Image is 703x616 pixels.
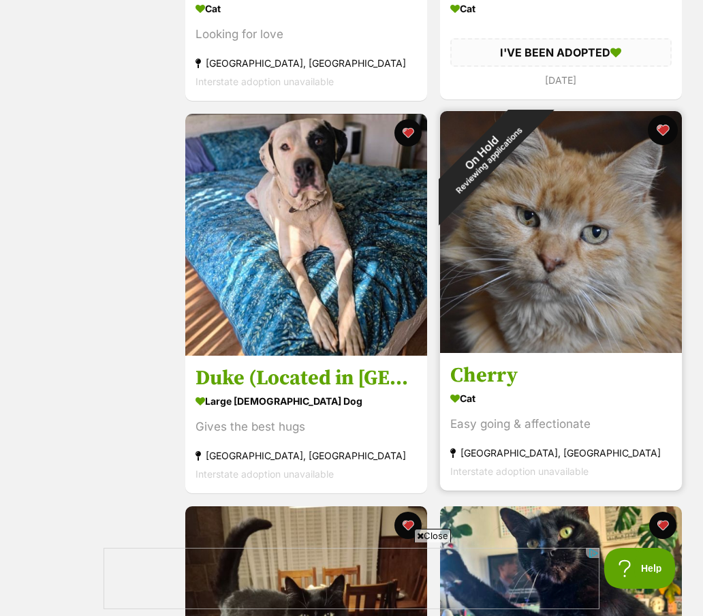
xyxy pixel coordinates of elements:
[104,548,599,609] iframe: Advertisement
[409,80,560,231] div: On Hold
[394,512,422,539] button: favourite
[196,446,417,465] div: [GEOGRAPHIC_DATA], [GEOGRAPHIC_DATA]
[196,468,334,480] span: Interstate adoption unavailable
[450,415,672,433] div: Easy going & affectionate
[450,363,672,388] h3: Cherry
[450,38,672,67] div: I'VE BEEN ADOPTED
[440,111,682,353] img: Cherry
[196,54,417,72] div: [GEOGRAPHIC_DATA], [GEOGRAPHIC_DATA]
[450,71,672,89] div: [DATE]
[196,25,417,44] div: Looking for love
[185,114,427,356] img: Duke (Located in Wantirna South)
[440,341,682,355] a: On HoldReviewing applications
[454,125,524,196] span: Reviewing applications
[196,365,417,391] h3: Duke (Located in [GEOGRAPHIC_DATA])
[185,355,427,493] a: Duke (Located in [GEOGRAPHIC_DATA]) large [DEMOGRAPHIC_DATA] Dog Gives the best hugs [GEOGRAPHIC_...
[440,352,682,491] a: Cherry Cat Easy going & affectionate [GEOGRAPHIC_DATA], [GEOGRAPHIC_DATA] Interstate adoption una...
[196,76,334,87] span: Interstate adoption unavailable
[196,391,417,411] div: large [DEMOGRAPHIC_DATA] Dog
[414,529,451,542] span: Close
[647,115,677,145] button: favourite
[394,119,422,147] button: favourite
[450,465,589,477] span: Interstate adoption unavailable
[649,512,676,539] button: favourite
[604,548,676,589] iframe: Help Scout Beacon - Open
[450,388,672,408] div: Cat
[450,444,672,462] div: [GEOGRAPHIC_DATA], [GEOGRAPHIC_DATA]
[196,418,417,436] div: Gives the best hugs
